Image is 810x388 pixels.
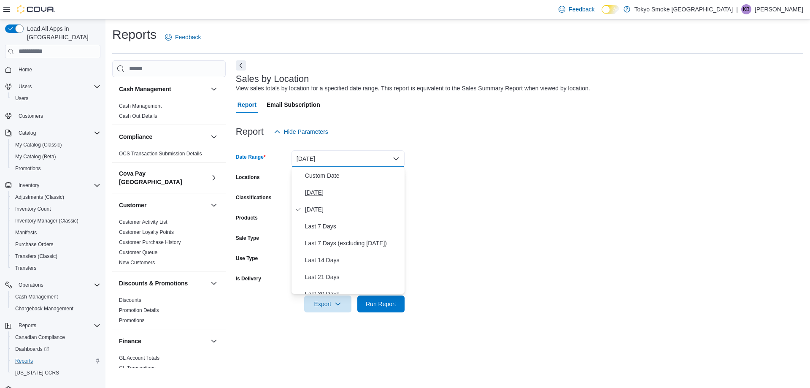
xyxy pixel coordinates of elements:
h3: Sales by Location [236,74,309,84]
span: Adjustments (Classic) [15,194,64,201]
div: View sales totals by location for a specified date range. This report is equivalent to the Sales ... [236,84,590,93]
span: Purchase Orders [15,241,54,248]
div: Compliance [112,149,226,162]
button: Promotions [8,163,104,174]
span: Users [12,93,100,103]
span: Customer Purchase History [119,239,181,246]
button: Chargeback Management [8,303,104,315]
a: Manifests [12,228,40,238]
h1: Reports [112,26,157,43]
a: Canadian Compliance [12,332,68,342]
button: Cash Management [209,84,219,94]
button: Export [304,296,351,312]
button: Reports [8,355,104,367]
button: My Catalog (Beta) [8,151,104,163]
h3: Cash Management [119,85,171,93]
span: Report [238,96,256,113]
a: Feedback [555,1,598,18]
button: Customer [209,200,219,210]
img: Cova [17,5,55,14]
button: Customer [119,201,207,209]
button: Cova Pay [GEOGRAPHIC_DATA] [209,173,219,183]
a: Dashboards [8,343,104,355]
span: Operations [15,280,100,290]
span: Cash Out Details [119,113,157,119]
span: Canadian Compliance [12,332,100,342]
div: Cash Management [112,101,226,125]
span: Transfers [15,265,36,271]
span: Cash Management [15,293,58,300]
a: GL Transactions [119,365,156,371]
span: [US_STATE] CCRS [15,369,59,376]
span: Feedback [569,5,594,14]
a: Cash Management [12,292,61,302]
button: Operations [2,279,104,291]
button: Catalog [15,128,39,138]
button: Canadian Compliance [8,331,104,343]
span: Manifests [12,228,100,238]
a: Customer Activity List [119,219,167,225]
button: [US_STATE] CCRS [8,367,104,379]
span: KB [743,4,750,14]
span: Transfers [12,263,100,273]
a: My Catalog (Classic) [12,140,65,150]
a: Cash Management [119,103,162,109]
a: Promotions [119,317,145,323]
a: Reports [12,356,36,366]
span: Last 21 Days [305,272,401,282]
span: Promotion Details [119,307,159,314]
button: [DATE] [292,150,405,167]
h3: Report [236,127,264,137]
label: Use Type [236,255,258,262]
span: Inventory Manager (Classic) [12,216,100,226]
span: Chargeback Management [12,304,100,314]
span: OCS Transaction Submission Details [119,150,202,157]
a: OCS Transaction Submission Details [119,151,202,157]
a: Inventory Manager (Classic) [12,216,82,226]
button: Reports [15,320,40,331]
label: Classifications [236,194,272,201]
span: My Catalog (Classic) [12,140,100,150]
button: Cova Pay [GEOGRAPHIC_DATA] [119,169,207,186]
p: | [736,4,738,14]
span: Purchase Orders [12,239,100,250]
label: Date Range [236,154,266,160]
div: Kathleen Bunt [741,4,751,14]
button: Inventory [15,180,43,190]
a: Customer Queue [119,250,157,255]
a: Adjustments (Classic) [12,192,67,202]
a: Chargeback Management [12,304,77,314]
label: Products [236,214,258,221]
span: [DATE] [305,187,401,198]
button: Inventory [2,179,104,191]
button: Purchase Orders [8,239,104,250]
button: Discounts & Promotions [119,279,207,288]
span: GL Account Totals [119,355,159,361]
a: My Catalog (Beta) [12,152,59,162]
button: Discounts & Promotions [209,278,219,288]
span: My Catalog (Beta) [15,153,56,160]
button: Transfers (Classic) [8,250,104,262]
span: Last 7 Days (excluding [DATE]) [305,238,401,248]
span: Customers [15,110,100,121]
button: Compliance [209,132,219,142]
button: Reports [2,320,104,331]
span: Transfers (Classic) [15,253,57,260]
h3: Finance [119,337,141,345]
span: Load All Apps in [GEOGRAPHIC_DATA] [24,24,100,41]
button: Operations [15,280,47,290]
button: Compliance [119,133,207,141]
button: Adjustments (Classic) [8,191,104,203]
button: Catalog [2,127,104,139]
a: Customer Loyalty Points [119,229,174,235]
span: Run Report [366,300,396,308]
p: Tokyo Smoke [GEOGRAPHIC_DATA] [634,4,733,14]
span: Reports [15,358,33,364]
a: Promotions [12,163,44,174]
button: Hide Parameters [270,123,332,140]
a: Users [12,93,32,103]
a: New Customers [119,260,155,266]
span: Users [19,83,32,90]
span: Catalog [19,130,36,136]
